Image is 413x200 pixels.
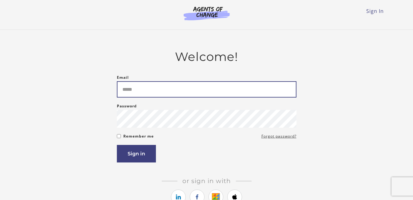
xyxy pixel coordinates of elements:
[117,102,137,110] label: Password
[177,177,236,185] span: Or sign in with
[261,133,296,140] a: Forgot password?
[117,145,156,162] button: Sign in
[117,50,296,64] h2: Welcome!
[366,8,384,14] a: Sign In
[117,74,129,81] label: Email
[123,133,154,140] label: Remember me
[177,6,236,20] img: Agents of Change Logo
